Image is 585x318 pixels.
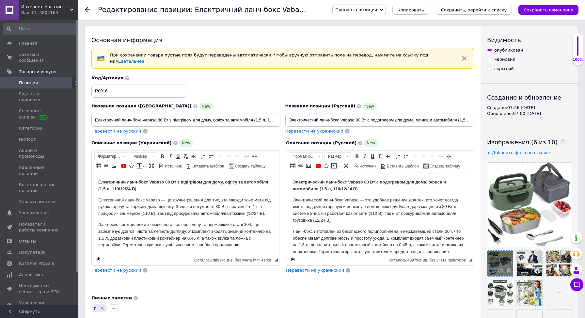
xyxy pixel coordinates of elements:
[190,153,197,160] a: Отменить (⌘+Z)
[323,162,330,169] a: Вставить иконку
[120,59,144,64] a: Детальнее
[92,172,279,254] iframe: Визуальный текстовый редактор, 97ADFB81-09A7-453F-B3A8-C809AC849E99
[437,153,445,160] a: Уменьшить отступ
[166,153,174,160] a: Курсив (⌘+I)
[315,162,322,169] a: Добавить видео с YouTube
[19,91,60,103] span: Группы и подборки
[91,129,141,134] span: Перевести на русский
[130,152,156,160] a: Размер
[369,153,376,160] a: Подчеркнутый (⌘+U)
[402,153,409,160] a: Вставить / удалить маркированный список
[342,162,350,169] a: Развернуть
[174,153,182,160] a: Подчеркнутый (⌘+U)
[19,272,43,278] span: Аналитика
[234,164,266,169] span: Создать таблицу
[392,5,429,15] button: Копировать
[159,153,166,160] a: Полужирный (⌘+B)
[217,153,225,160] a: По левому краю
[386,164,419,169] span: Вставить шаблон
[225,153,232,160] a: По центру
[325,153,344,160] span: Размер
[243,153,250,160] a: Уменьшить отступ
[7,7,181,171] body: Визуальный текстовый редактор, 97ADFB81-09A7-453F-B3A8-C809AC849E99
[98,6,558,14] h1: Редактирование позиции: Електричний ланч-бокс Vabaso 80 Вт з підігрівом для дому, офісу та автомо...
[289,256,296,263] a: Сделать резервную копию сейчас
[19,283,60,295] span: Инструменты вебмастера и SEO
[19,182,60,194] span: Восстановление позиций
[289,152,323,160] a: Форматирование
[358,164,376,169] span: Источник
[285,114,474,127] input: Например, H&M женское платье зеленое 38 размер вечернее макси с блестками
[19,249,46,255] span: Покупатели
[385,153,392,160] a: Отменить (⌘+Z)
[429,164,460,169] span: Создать таблицу
[398,8,424,12] span: Копировать
[524,8,573,12] i: Сохранить изменения
[487,93,572,102] div: Создание и обновление
[251,153,258,160] a: Увеличить отступ
[487,36,572,44] div: Видимость
[100,306,105,311] svg: Удалить метку
[330,162,340,169] a: Вставить сообщение
[164,164,182,169] span: Источник
[7,7,177,19] strong: Електричний ланч-бокс Vabaso 80 Вт з підігрівом для дому, офісу та автомобіля (1,5 л, 110/12/24 В)
[21,4,70,10] span: Интернет-магазин "Всякая Всячина"
[7,49,181,76] p: Ланч-бокс виготовлений з безпечного поліпропілену та нержавіючої сталі 304, що забезпечує довгові...
[7,80,181,87] p: Ідеальний для водіїв, офісних працівників, студентів та всіх, хто часто в дорозі.
[19,238,36,244] span: Отзывы
[285,103,356,108] span: Название позиции (Русский)
[487,138,572,146] div: Изображения (6 из 10)
[182,153,189,160] a: Убрать форматирование
[380,162,419,169] a: Вставить шаблон
[199,103,213,110] span: New
[570,278,583,291] button: Чат с покупателем
[7,24,181,52] p: Электрический ланч-бокс Vabaso — это удобное решение для тех, кто хочет всегда иметь под рукой го...
[97,55,105,62] img: :flag-ua:
[228,162,267,169] a: Создать таблицу
[377,153,384,160] a: Убрать форматирование
[487,111,572,117] div: Обновлено: 07:00 [DATE]
[487,105,572,111] div: Создано: 07:36 [DATE]
[91,268,141,273] span: Перевести на русский
[353,153,360,160] a: Полужирный (⌘+B)
[94,152,128,160] a: Форматирование
[19,125,43,131] span: Категории
[19,80,38,86] span: Позиции
[428,153,435,160] a: По правому краю
[7,7,160,19] strong: Электрический ланч-бокс Vabaso 80 Вт с подогревом для дома, офиса и автомобиля (1,5 л, 110/12/24 В)
[389,256,469,262] div: Подсчет символов
[19,136,36,142] span: Импорт
[91,114,280,127] input: Например, H&M женское платье зеленое 38 размер вечернее макси с блестками
[275,258,278,262] span: Перетащите для изменения размера
[120,162,127,169] a: Добавить видео с YouTube
[191,164,224,169] span: Вставить шаблон
[19,148,60,159] span: Акции и промокоды
[91,295,132,300] b: Личные заметки
[95,153,121,160] span: Форматирование
[19,165,60,176] span: Удаленные позиции
[185,162,225,169] a: Вставить шаблон
[91,140,172,145] span: Описание позиции (Украинский)
[335,7,377,12] span: Просмотр позиции
[91,75,123,80] span: Код/Артикул
[286,172,474,254] iframe: Визуальный текстовый редактор, 2368E36B-7A12-4164-8F82-E6023CC60990
[103,162,110,169] a: Вставить/Редактировать ссылку (⌘+L)
[289,153,316,160] span: Форматирование
[305,162,312,169] a: Изображение
[130,153,150,160] span: Размер
[363,103,376,110] span: New
[361,153,368,160] a: Курсив (⌘+I)
[3,23,77,35] input: Поиск
[19,52,60,63] span: Заказы и сообщения
[110,53,428,64] span: При сохранении товара пустые поля будут переведены автоматически. Чтобы вручную отправить поле на...
[412,153,419,160] a: По левому краю
[518,5,578,15] button: Сохранить изменения
[179,139,193,147] span: New
[91,36,474,44] div: Основная информация
[19,210,49,216] span: Уведомления
[128,162,135,169] a: Вставить иконку
[19,40,37,46] span: Главная
[445,153,452,160] a: Увеличить отступ
[200,153,207,160] a: Вставить / удалить нумерованный список
[19,261,54,266] span: Каталог ProSale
